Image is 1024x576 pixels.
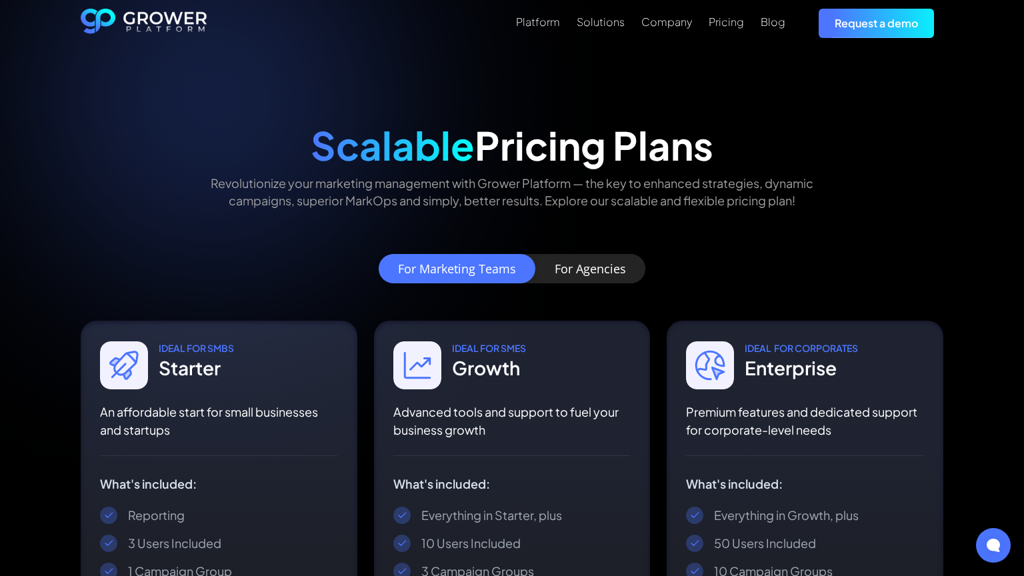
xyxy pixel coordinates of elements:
[516,15,560,28] div: Platform
[393,403,631,439] p: Advanced tools and support to fuel your business growth
[311,122,713,169] div: Pricing Plans
[159,341,234,355] div: IDEAL For SmbS
[516,14,560,30] a: Platform
[745,341,858,355] div: IDEAL For CORPORATES
[452,355,526,381] div: Growth
[641,14,692,30] a: Company
[819,9,934,37] a: Request a demo
[393,477,631,491] div: What's included:
[761,14,785,30] a: Blog
[555,262,626,275] div: For Agencies
[100,477,337,491] div: What's included:
[159,355,234,381] div: Starter
[128,507,185,523] div: Reporting
[128,535,221,551] div: 3 Users Included
[709,15,744,28] div: Pricing
[745,355,858,381] div: Enterprise
[311,121,475,169] span: Scalable
[577,15,625,28] div: Solutions
[452,341,526,355] div: IDEAL For SMes
[421,507,562,523] div: Everything in Starter, plus
[577,14,625,30] a: Solutions
[714,507,859,523] div: Everything in Growth, plus
[421,535,521,551] div: 10 Users Included
[686,477,923,491] div: What's included:
[100,403,337,439] p: An affordable start for small businesses and startups
[709,14,744,30] a: Pricing
[761,15,785,28] div: Blog
[686,403,923,439] p: Premium features and dedicated support for corporate-level needs
[641,15,692,28] div: Company
[81,9,207,38] a: home
[714,535,816,551] div: 50 Users Included
[188,175,836,208] p: Revolutionize your marketing management with Grower Platform — the key to enhanced strategies, dy...
[398,262,516,275] div: For Marketing Teams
